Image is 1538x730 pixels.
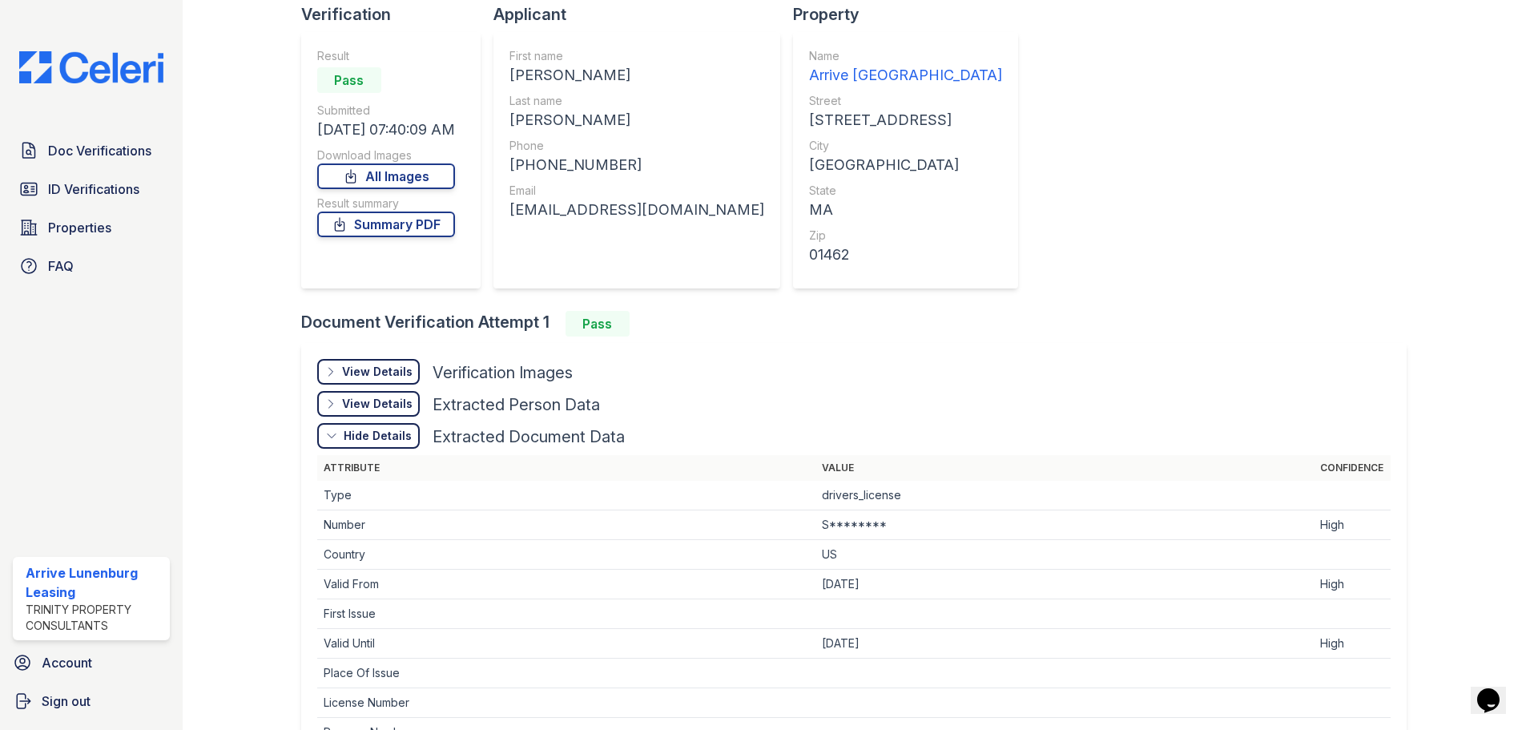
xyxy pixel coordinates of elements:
a: FAQ [13,250,170,282]
th: Value [815,455,1314,481]
div: First name [509,48,764,64]
div: Verification [301,3,493,26]
div: [GEOGRAPHIC_DATA] [809,154,1002,176]
div: [PERSON_NAME] [509,109,764,131]
div: Property [793,3,1031,26]
div: Name [809,48,1002,64]
a: ID Verifications [13,173,170,205]
div: View Details [342,364,413,380]
div: Last name [509,93,764,109]
span: Sign out [42,692,91,711]
div: Document Verification Attempt 1 [301,311,1419,337]
div: Arrive [GEOGRAPHIC_DATA] [809,64,1002,87]
td: Type [317,481,815,510]
div: Zip [809,228,1002,244]
div: [STREET_ADDRESS] [809,109,1002,131]
div: Phone [509,138,764,154]
td: High [1314,629,1391,659]
div: Result [317,48,455,64]
div: Hide Details [344,428,412,444]
td: High [1314,510,1391,540]
div: [PHONE_NUMBER] [509,154,764,176]
div: Extracted Document Data [433,425,625,448]
div: Submitted [317,103,455,119]
div: 01462 [809,244,1002,266]
div: [DATE] 07:40:09 AM [317,119,455,141]
div: Download Images [317,147,455,163]
div: MA [809,199,1002,221]
td: Country [317,540,815,570]
div: [PERSON_NAME] [509,64,764,87]
div: Extracted Person Data [433,393,600,416]
a: Properties [13,212,170,244]
div: Arrive Lunenburg Leasing [26,563,163,602]
div: Pass [566,311,630,337]
div: Street [809,93,1002,109]
div: Trinity Property Consultants [26,602,163,634]
a: All Images [317,163,455,189]
span: ID Verifications [48,179,139,199]
div: [EMAIL_ADDRESS][DOMAIN_NAME] [509,199,764,221]
td: drivers_license [815,481,1314,510]
td: US [815,540,1314,570]
img: CE_Logo_Blue-a8612792a0a2168367f1c8372b55b34899dd931a85d93a1a3d3e32e68fde9ad4.png [6,51,176,83]
iframe: chat widget [1471,666,1522,714]
a: Doc Verifications [13,135,170,167]
td: Place Of Issue [317,659,815,688]
a: Sign out [6,685,176,717]
div: City [809,138,1002,154]
div: State [809,183,1002,199]
td: Valid Until [317,629,815,659]
td: Valid From [317,570,815,599]
th: Confidence [1314,455,1391,481]
div: Pass [317,67,381,93]
span: Account [42,653,92,672]
div: Verification Images [433,361,573,384]
a: Summary PDF [317,212,455,237]
td: [DATE] [815,570,1314,599]
div: Email [509,183,764,199]
td: [DATE] [815,629,1314,659]
td: High [1314,570,1391,599]
span: Doc Verifications [48,141,151,160]
a: Name Arrive [GEOGRAPHIC_DATA] [809,48,1002,87]
td: License Number [317,688,815,718]
td: Number [317,510,815,540]
div: Result summary [317,196,455,212]
td: First Issue [317,599,815,629]
span: Properties [48,218,111,237]
th: Attribute [317,455,815,481]
div: Applicant [493,3,793,26]
div: View Details [342,396,413,412]
a: Account [6,647,176,679]
span: FAQ [48,256,74,276]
